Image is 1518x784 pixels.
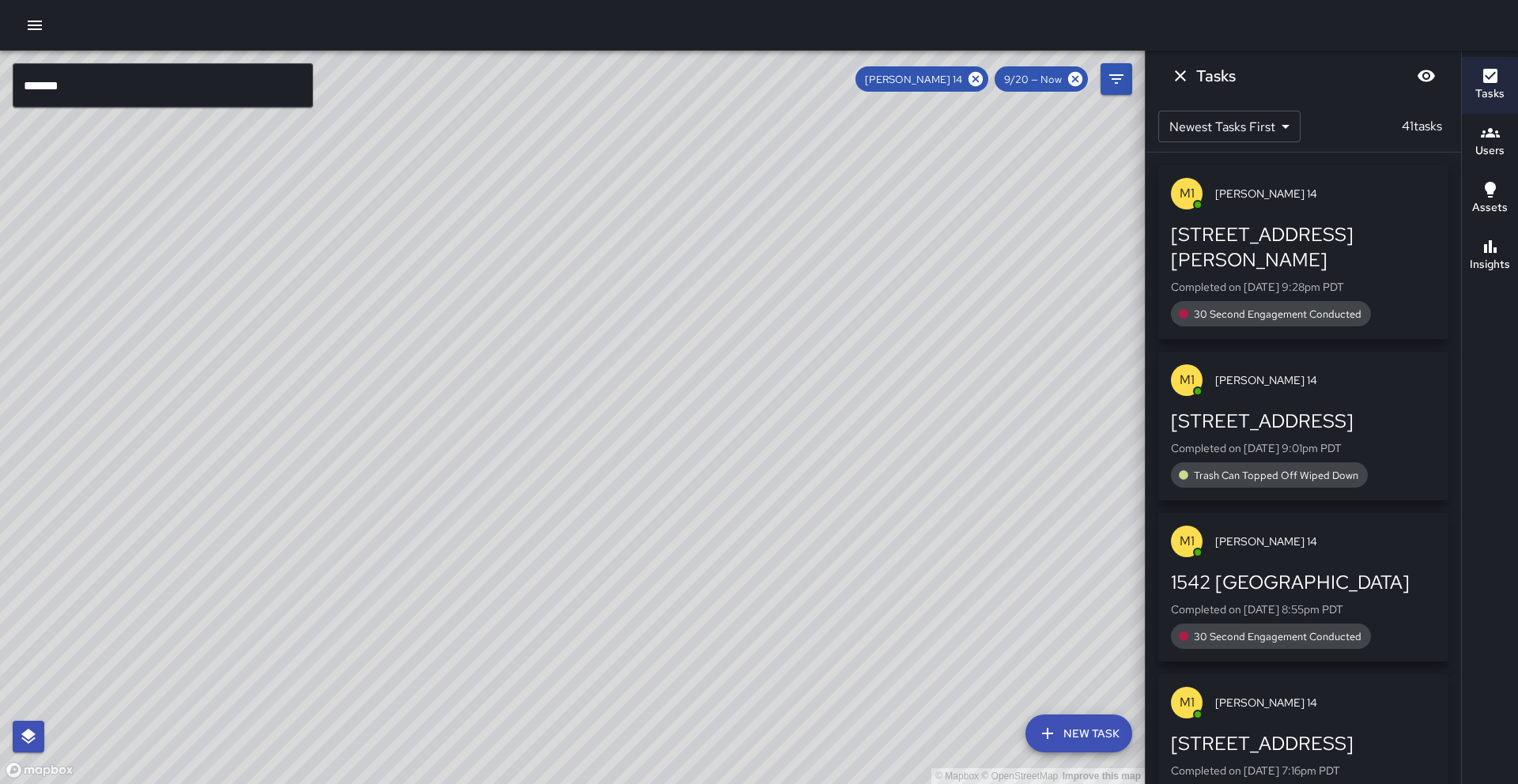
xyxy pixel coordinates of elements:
span: [PERSON_NAME] 14 [1215,533,1436,549]
p: 41 tasks [1395,117,1448,136]
span: [PERSON_NAME] 14 [1215,372,1436,388]
span: [PERSON_NAME] 14 [1215,695,1436,710]
span: Trash Can Topped Off Wiped Down [1184,469,1368,482]
p: M1 [1180,532,1195,551]
p: Completed on [DATE] 9:28pm PDT [1171,279,1436,295]
p: M1 [1180,371,1195,390]
h6: Insights [1470,256,1510,273]
h6: Users [1475,142,1505,160]
button: M1[PERSON_NAME] 141542 [GEOGRAPHIC_DATA]Completed on [DATE] 8:55pm PDT30 Second Engagement Conducted [1158,513,1448,661]
div: [STREET_ADDRESS] [1171,731,1436,756]
div: [PERSON_NAME] 14 [855,66,988,92]
div: Newest Tasks First [1158,111,1301,142]
span: [PERSON_NAME] 14 [855,73,972,86]
p: Completed on [DATE] 7:16pm PDT [1171,763,1436,778]
div: 1542 [GEOGRAPHIC_DATA] [1171,570,1436,595]
p: M1 [1180,693,1195,712]
h6: Tasks [1196,63,1236,89]
button: M1[PERSON_NAME] 14[STREET_ADDRESS][PERSON_NAME]Completed on [DATE] 9:28pm PDT30 Second Engagement... [1158,165,1448,339]
button: Tasks [1462,57,1518,114]
span: 9/20 — Now [995,73,1071,86]
h6: Tasks [1475,85,1505,103]
div: 9/20 — Now [995,66,1088,92]
button: Dismiss [1165,60,1196,92]
p: Completed on [DATE] 8:55pm PDT [1171,601,1436,617]
p: Completed on [DATE] 9:01pm PDT [1171,440,1436,456]
div: [STREET_ADDRESS][PERSON_NAME] [1171,222,1436,273]
span: [PERSON_NAME] 14 [1215,186,1436,202]
div: [STREET_ADDRESS] [1171,409,1436,434]
span: 30 Second Engagement Conducted [1184,307,1371,321]
button: Users [1462,114,1518,171]
button: New Task [1025,714,1132,752]
button: M1[PERSON_NAME] 14[STREET_ADDRESS]Completed on [DATE] 9:01pm PDTTrash Can Topped Off Wiped Down [1158,352,1448,500]
button: Blur [1410,60,1442,92]
h6: Assets [1472,199,1508,217]
button: Insights [1462,228,1518,285]
button: Filters [1101,63,1132,95]
button: Assets [1462,171,1518,228]
p: M1 [1180,184,1195,203]
span: 30 Second Engagement Conducted [1184,630,1371,643]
